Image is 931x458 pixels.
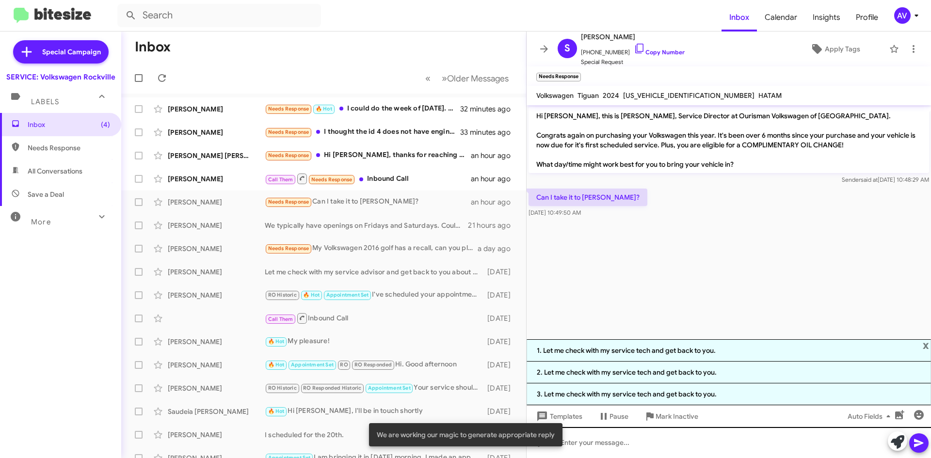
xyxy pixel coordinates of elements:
[482,314,518,323] div: [DATE]
[268,245,309,252] span: Needs Response
[265,430,482,440] div: I scheduled for the 20th.
[758,91,782,100] span: HATAM
[590,408,636,425] button: Pause
[101,120,110,129] span: (4)
[316,106,332,112] span: 🔥 Hot
[377,430,555,440] span: We are working our magic to generate appropriate reply
[268,408,285,414] span: 🔥 Hot
[757,3,805,32] a: Calendar
[886,7,920,24] button: AV
[425,72,431,84] span: «
[482,337,518,347] div: [DATE]
[265,382,482,394] div: Your service should take between 1 to 3 hours, so you should be able to leave by 12:30 PM. I can ...
[13,40,109,63] a: Special Campaign
[529,107,929,173] p: Hi [PERSON_NAME], this is [PERSON_NAME], Service Director at Ourisman Volkswagen of [GEOGRAPHIC_D...
[135,39,171,55] h1: Inbox
[482,407,518,416] div: [DATE]
[268,176,293,183] span: Call Them
[529,189,647,206] p: Can I take it to [PERSON_NAME]?
[265,267,482,277] div: Let me check with my service advisor and get back to you about any current promotions for servici...
[168,337,265,347] div: [PERSON_NAME]
[268,199,309,205] span: Needs Response
[31,218,51,226] span: More
[894,7,911,24] div: AV
[268,106,309,112] span: Needs Response
[419,68,436,88] button: Previous
[482,383,518,393] div: [DATE]
[722,3,757,32] a: Inbox
[482,290,518,300] div: [DATE]
[168,197,265,207] div: [PERSON_NAME]
[268,338,285,345] span: 🔥 Hot
[28,120,110,129] span: Inbox
[581,57,685,67] span: Special Request
[534,408,582,425] span: Templates
[471,174,518,184] div: an hour ago
[527,383,931,405] li: 3. Let me check with my service tech and get back to you.
[42,47,101,57] span: Special Campaign
[303,385,361,391] span: RO Responded Historic
[311,176,353,183] span: Needs Response
[291,362,334,368] span: Appointment Set
[28,143,110,153] span: Needs Response
[603,91,619,100] span: 2024
[478,244,518,253] div: a day ago
[471,197,518,207] div: an hour ago
[634,48,685,56] a: Copy Number
[578,91,599,100] span: Tiguan
[354,362,392,368] span: RO Responded
[168,174,265,184] div: [PERSON_NAME]
[785,40,884,58] button: Apply Tags
[303,292,320,298] span: 🔥 Hot
[265,406,482,417] div: Hi [PERSON_NAME], I'll be in touch shortly
[265,359,482,370] div: Hi. Good afternoon
[28,166,82,176] span: All Conversations
[805,3,848,32] a: Insights
[168,151,265,160] div: [PERSON_NAME] [PERSON_NAME]
[848,408,894,425] span: Auto Fields
[265,336,482,347] div: My pleasure!
[168,244,265,253] div: [PERSON_NAME]
[265,221,468,230] div: We typically have openings on Fridays and Saturdays. Could you please provide me with your prefer...
[265,103,460,114] div: I could do the week of [DATE]. Would [DATE] 10 am work?
[326,292,369,298] span: Appointment Set
[610,408,628,425] span: Pause
[168,430,265,440] div: [PERSON_NAME]
[527,362,931,383] li: 2. Let me check with my service tech and get back to you.
[268,292,297,298] span: RO Historic
[6,72,115,82] div: SERVICE: Volkswagen Rockville
[420,68,514,88] nav: Page navigation example
[268,385,297,391] span: RO Historic
[265,243,478,254] div: My Volkswagen 2016 golf has a recall, can you please take care of it?
[460,104,518,114] div: 32 minutes ago
[168,383,265,393] div: [PERSON_NAME]
[842,176,929,183] span: Sender [DATE] 10:48:29 AM
[340,362,348,368] span: RO
[536,91,574,100] span: Volkswagen
[31,97,59,106] span: Labels
[168,360,265,370] div: [PERSON_NAME]
[117,4,321,27] input: Search
[848,3,886,32] a: Profile
[268,362,285,368] span: 🔥 Hot
[28,190,64,199] span: Save a Deal
[268,316,293,322] span: Call Them
[825,40,860,58] span: Apply Tags
[168,290,265,300] div: [PERSON_NAME]
[840,408,902,425] button: Auto Fields
[168,267,265,277] div: [PERSON_NAME]
[268,152,309,158] span: Needs Response
[482,360,518,370] div: [DATE]
[581,43,685,57] span: [PHONE_NUMBER]
[265,312,482,324] div: Inbound Call
[447,73,509,84] span: Older Messages
[656,408,698,425] span: Mark Inactive
[471,151,518,160] div: an hour ago
[265,126,460,138] div: I thought the id 4 does not have engine oil? We could come in, but will the service still be free...
[564,41,570,56] span: S
[482,267,518,277] div: [DATE]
